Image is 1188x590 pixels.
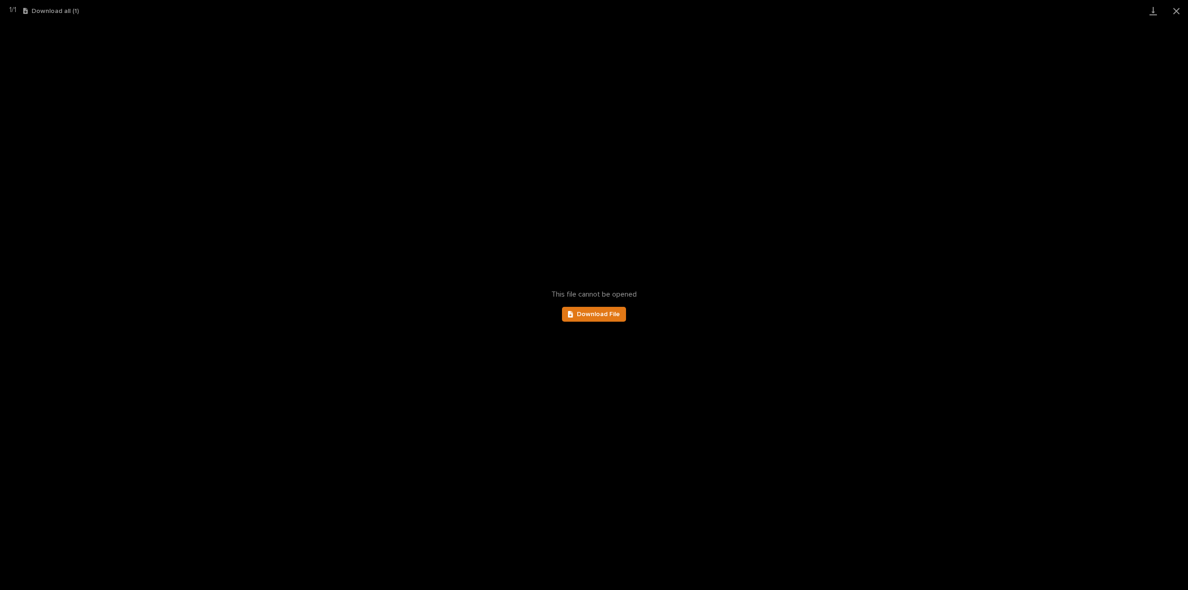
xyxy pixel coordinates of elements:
span: 1 [14,6,16,13]
span: Download File [577,311,620,318]
a: Download File [562,307,626,322]
button: Download all (1) [23,8,79,14]
span: 1 [9,6,12,13]
span: This file cannot be opened [551,290,637,299]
